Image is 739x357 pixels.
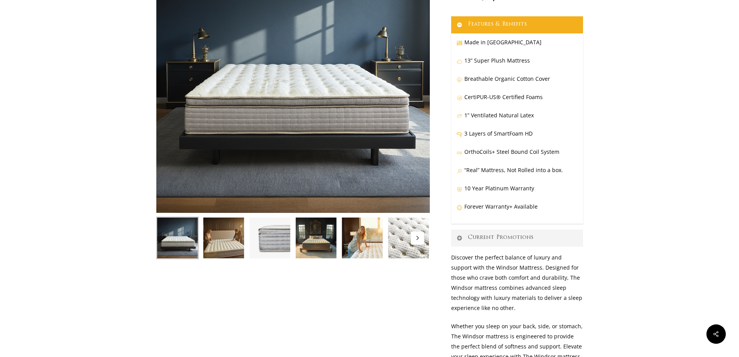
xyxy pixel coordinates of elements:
[457,165,578,183] p: “Real” Mattress, Not Rolled into a box.
[457,129,578,147] p: 3 Layers of SmartFoam HD
[457,147,578,165] p: OrthoCoils+ Steel Bound Coil System
[451,230,583,247] a: Current Promotions
[457,183,578,202] p: 10 Year Platinum Warranty
[457,202,578,220] p: Forever Warranty+ Available
[457,92,578,110] p: CertiPUR-US® Certified Foams
[451,253,583,321] p: Discover the perfect balance of luxury and support with the Windsor Mattress. Designed for those ...
[411,232,424,245] button: Next
[457,74,578,92] p: Breathable Organic Cotton Cover
[249,217,291,259] img: Windsor-Side-Profile-HD-Closeup
[457,37,578,56] p: Made in [GEOGRAPHIC_DATA]
[457,56,578,74] p: 13” Super Plush Mattress
[202,217,245,259] img: Windsor-Condo-Shoot-Joane-and-eric feel the plush pillow top.
[451,16,583,33] a: Features & Benefits
[295,217,337,259] img: Windsor In NH Manor
[156,217,199,259] img: Windsor In Studio
[457,110,578,129] p: 1” Ventilated Natural Latex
